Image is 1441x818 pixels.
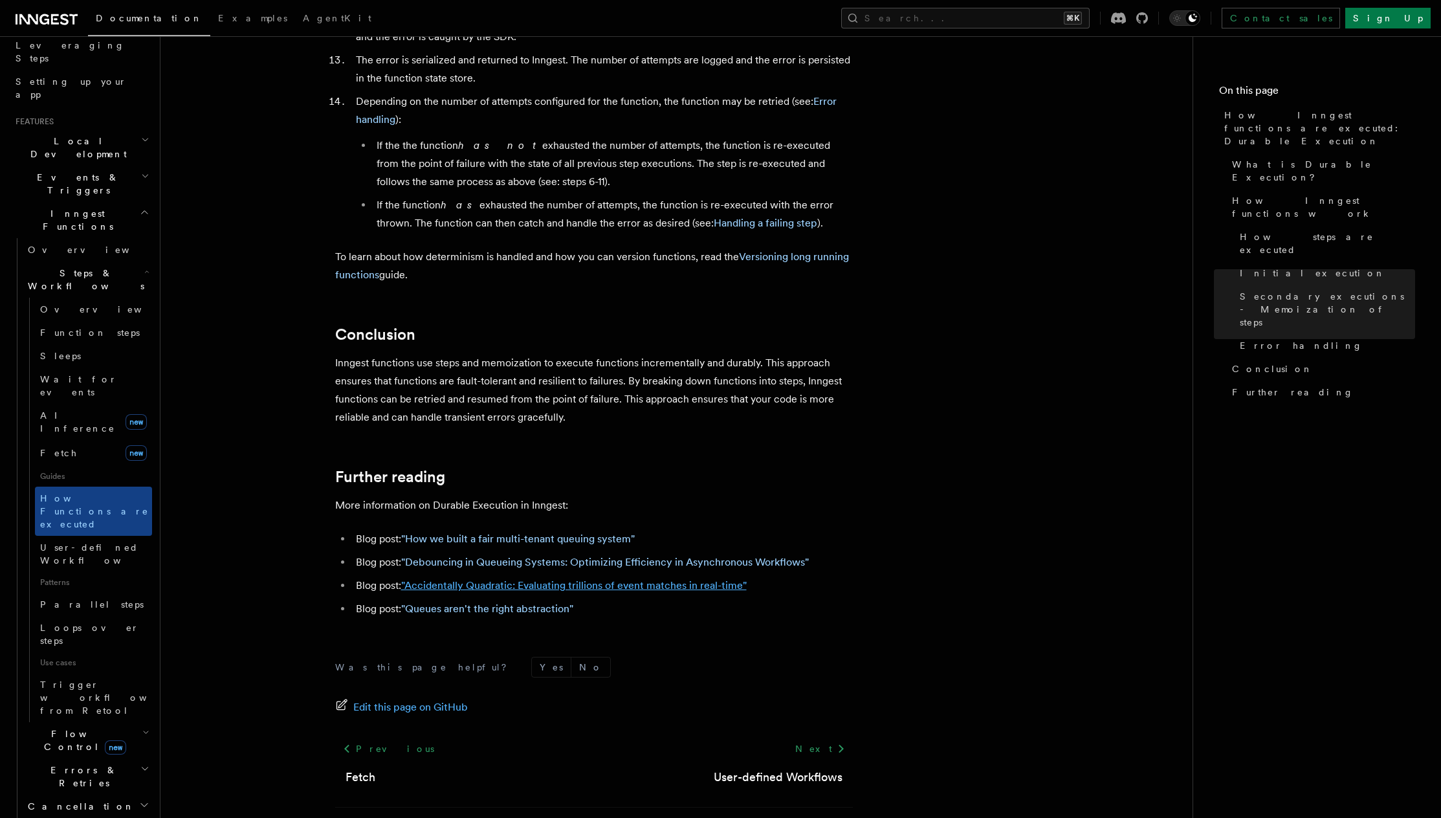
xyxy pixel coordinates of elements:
em: has [441,199,479,211]
button: Steps & Workflows [23,261,152,298]
a: Function steps [35,321,152,344]
span: Trigger workflows from Retool [40,680,182,716]
span: Documentation [96,13,203,23]
span: Function steps [40,327,140,338]
span: Sleeps [40,351,81,361]
a: User-defined Workflows [714,768,842,786]
a: Initial execution [1235,261,1415,285]
span: AgentKit [303,13,371,23]
span: Parallel steps [40,599,144,610]
span: Inngest Functions [10,207,140,233]
div: Steps & Workflows [23,298,152,722]
kbd: ⌘K [1064,12,1082,25]
button: Search...⌘K [841,8,1090,28]
button: Yes [532,658,571,677]
p: Was this page helpful? [335,661,516,674]
a: How Inngest functions work [1227,189,1415,225]
a: How Inngest functions are executed: Durable Execution [1219,104,1415,153]
span: Wait for events [40,374,117,397]
span: Further reading [1232,386,1354,399]
li: Blog post: [352,577,853,595]
a: "Queues aren't the right abstraction" [401,602,573,615]
h4: On this page [1219,83,1415,104]
span: How Inngest functions are executed: Durable Execution [1224,109,1415,148]
li: Blog post: [352,530,853,548]
p: More information on Durable Execution in Inngest: [335,496,853,514]
span: Use cases [35,652,152,673]
span: Overview [40,304,173,315]
span: Secondary executions - Memoization of steps [1240,290,1415,329]
button: No [571,658,610,677]
a: Sign Up [1345,8,1431,28]
span: User-defined Workflows [40,542,157,566]
a: How Functions are executed [35,487,152,536]
a: AI Inferencenew [35,404,152,440]
button: Flow Controlnew [23,722,152,758]
span: AI Inference [40,410,115,434]
span: new [126,445,147,461]
span: Examples [218,13,287,23]
li: Depending on the number of attempts configured for the function, the function may be retried (see... [352,93,853,232]
button: Errors & Retries [23,758,152,795]
span: Flow Control [23,727,142,753]
span: How Functions are executed [40,493,149,529]
li: If the the function exhausted the number of attempts, the function is re-executed from the point ... [373,137,853,191]
button: Events & Triggers [10,166,152,202]
a: How steps are executed [1235,225,1415,261]
li: The error is serialized and returned to Inngest. The number of attempts are logged and the error ... [352,51,853,87]
a: What is Durable Execution? [1227,153,1415,189]
a: Contact sales [1222,8,1340,28]
a: Fetchnew [35,440,152,466]
p: Inngest functions use steps and memoization to execute functions incrementally and durably. This ... [335,354,853,426]
span: Cancellation [23,800,135,813]
a: Loops over steps [35,616,152,652]
span: Fetch [40,448,78,458]
a: Trigger workflows from Retool [35,673,152,722]
a: Leveraging Steps [10,34,152,70]
span: Loops over steps [40,623,139,646]
a: Sleeps [35,344,152,368]
span: Events & Triggers [10,171,141,197]
a: Versioning long running functions [335,250,849,281]
span: Conclusion [1232,362,1313,375]
li: If the function exhausted the number of attempts, the function is re-executed with the error thro... [373,196,853,232]
button: Toggle dark mode [1169,10,1200,26]
a: Further reading [335,468,445,486]
span: Overview [28,245,161,255]
span: Patterns [35,572,152,593]
a: Wait for events [35,368,152,404]
a: Parallel steps [35,593,152,616]
a: Overview [35,298,152,321]
a: "Accidentally Quadratic: Evaluating trillions of event matches in real-time" [401,579,747,591]
span: Steps & Workflows [23,267,144,293]
a: Edit this page on GitHub [335,698,468,716]
span: new [105,740,126,755]
a: Further reading [1227,381,1415,404]
p: To learn about how determinism is handled and how you can version functions, read the guide. [335,248,853,284]
span: new [126,414,147,430]
span: Leveraging Steps [16,40,125,63]
span: Initial execution [1240,267,1385,280]
span: Features [10,116,54,127]
span: Setting up your app [16,76,127,100]
span: How steps are executed [1240,230,1415,256]
a: User-defined Workflows [35,536,152,572]
span: Errors & Retries [23,764,140,790]
a: Error handling [356,95,837,126]
button: Cancellation [23,795,152,818]
a: Setting up your app [10,70,152,106]
a: "Debouncing in Queueing Systems: Optimizing Efficiency in Asynchronous Workflows" [401,556,809,568]
span: What is Durable Execution? [1232,158,1415,184]
li: Blog post: [352,553,853,571]
a: "How we built a fair multi-tenant queuing system" [401,533,635,545]
a: Next [787,737,853,760]
a: AgentKit [295,4,379,35]
button: Inngest Functions [10,202,152,238]
a: Handling a failing step [714,217,817,229]
span: Edit this page on GitHub [353,698,468,716]
a: Fetch [346,768,375,786]
a: Previous [335,737,442,760]
span: How Inngest functions work [1232,194,1415,220]
em: has not [458,139,542,151]
button: Local Development [10,129,152,166]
